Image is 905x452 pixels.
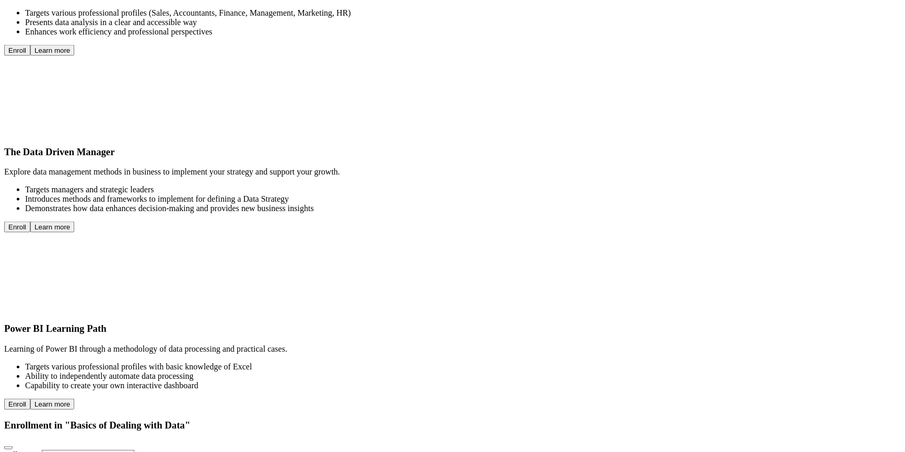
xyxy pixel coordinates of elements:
[4,344,901,354] p: Learning of Power BI through a methodology of data processing and practical cases.
[25,204,901,213] li: Demonstrates how data enhances decision-making and provides new business insights
[4,446,13,449] button: Close
[25,194,901,204] li: Introduces methods and frameworks to implement for defining a Data Strategy
[4,45,30,56] button: Enroll
[25,362,901,372] li: Targets various professional profiles with basic knowledge of Excel
[4,399,30,410] button: Enroll
[4,323,901,334] h3: Power BI Learning Path
[25,18,901,27] li: Presents data analysis in a clear and accessible way
[30,222,74,233] button: Learn more
[4,146,901,158] h3: The Data Driven Manager
[25,8,901,18] li: Targets various professional profiles (Sales, Accountants, Finance, Management, Marketing, HR)
[4,167,901,177] p: Explore data management methods in business to implement your strategy and support your growth.
[4,420,901,431] h1: Enrollment in "Basics of Dealing with Data"
[30,45,74,56] button: Learn more
[25,27,901,37] li: Enhances work efficiency and professional perspectives
[4,222,30,233] button: Enroll
[25,372,901,381] li: Ability to independently automate data processing
[25,381,901,390] li: Capability to create your own interactive dashboard
[25,185,901,194] li: Targets managers and strategic leaders
[30,399,74,410] button: Learn more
